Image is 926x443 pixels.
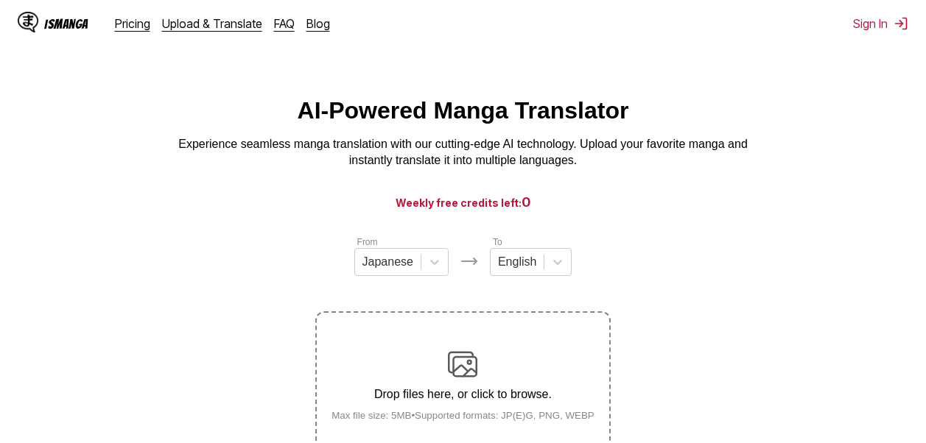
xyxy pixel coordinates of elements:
img: IsManga Logo [18,12,38,32]
small: Max file size: 5MB • Supported formats: JP(E)G, PNG, WEBP [320,410,606,421]
label: To [493,237,502,247]
label: From [357,237,378,247]
img: Sign out [894,16,908,31]
p: Drop files here, or click to browse. [320,388,606,401]
a: Pricing [115,16,150,31]
button: Sign In [853,16,908,31]
a: IsManga LogoIsManga [18,12,115,35]
img: Languages icon [460,252,478,270]
a: FAQ [274,16,295,31]
h1: AI-Powered Manga Translator [298,97,629,124]
span: 0 [522,194,531,210]
h3: Weekly free credits left: [35,193,891,211]
a: Upload & Translate [162,16,262,31]
p: Experience seamless manga translation with our cutting-edge AI technology. Upload your favorite m... [169,136,758,169]
div: IsManga [44,17,88,31]
a: Blog [306,16,330,31]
